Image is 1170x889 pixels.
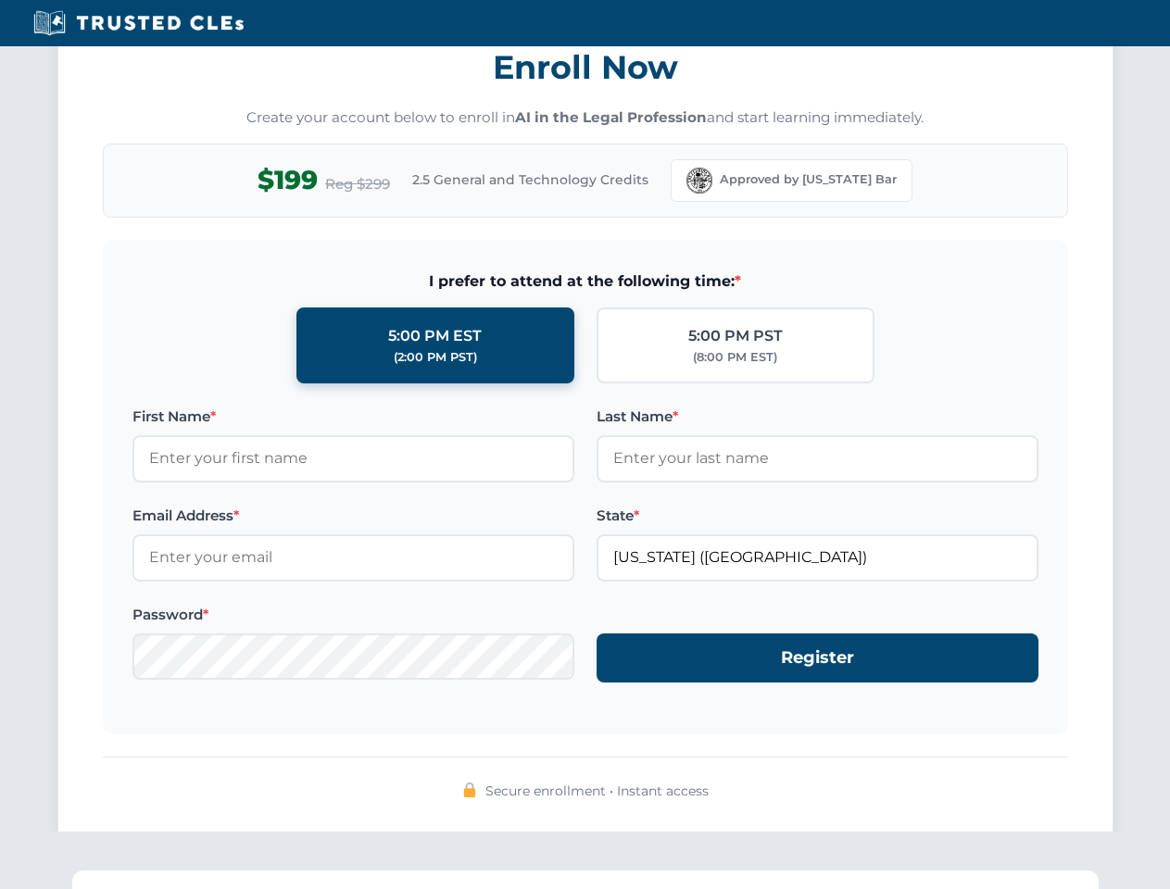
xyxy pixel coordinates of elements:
[720,170,897,189] span: Approved by [US_STATE] Bar
[388,324,482,348] div: 5:00 PM EST
[132,505,574,527] label: Email Address
[485,781,709,801] span: Secure enrollment • Instant access
[515,108,707,126] strong: AI in the Legal Profession
[325,173,390,195] span: Reg $299
[693,348,777,367] div: (8:00 PM EST)
[597,406,1038,428] label: Last Name
[597,633,1038,682] button: Register
[132,604,574,626] label: Password
[462,783,477,797] img: 🔒
[132,406,574,428] label: First Name
[132,534,574,581] input: Enter your email
[686,168,712,194] img: Florida Bar
[412,169,648,190] span: 2.5 General and Technology Credits
[597,534,1038,581] input: Florida (FL)
[394,348,477,367] div: (2:00 PM PST)
[103,107,1068,129] p: Create your account below to enroll in and start learning immediately.
[597,505,1038,527] label: State
[103,38,1068,96] h3: Enroll Now
[132,435,574,482] input: Enter your first name
[688,324,783,348] div: 5:00 PM PST
[132,269,1038,294] span: I prefer to attend at the following time:
[258,159,318,201] span: $199
[597,435,1038,482] input: Enter your last name
[28,9,249,37] img: Trusted CLEs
